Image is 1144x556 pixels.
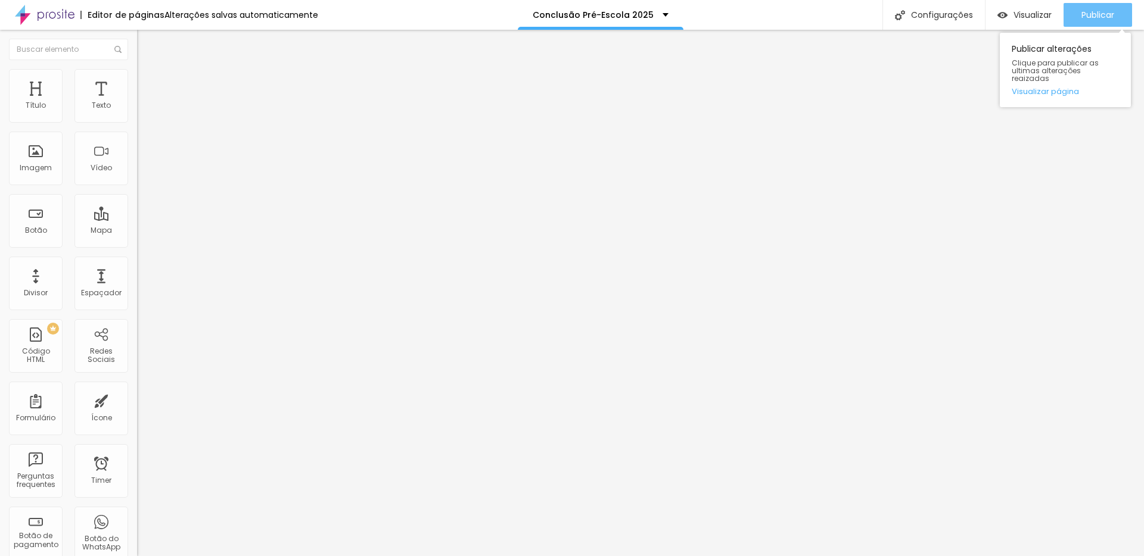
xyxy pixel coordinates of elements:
[12,472,59,489] div: Perguntas frequentes
[1064,3,1132,27] button: Publicar
[92,101,111,110] div: Texto
[81,289,122,297] div: Espaçador
[895,10,905,20] img: Icone
[114,46,122,53] img: Icone
[26,101,46,110] div: Título
[91,164,112,172] div: Vídeo
[137,30,1144,556] iframe: Editor
[20,164,52,172] div: Imagem
[91,476,111,485] div: Timer
[80,11,164,19] div: Editor de páginas
[12,532,59,549] div: Botão de pagamento
[25,226,47,235] div: Botão
[24,289,48,297] div: Divisor
[12,347,59,364] div: Código HTML
[16,414,55,422] div: Formulário
[77,347,125,364] div: Redes Sociais
[1014,10,1052,20] span: Visualizar
[997,10,1008,20] img: view-1.svg
[91,226,112,235] div: Mapa
[1000,33,1131,107] div: Publicar alterações
[164,11,318,19] div: Alterações salvas automaticamente
[1012,88,1119,95] a: Visualizar página
[1081,10,1114,20] span: Publicar
[986,3,1064,27] button: Visualizar
[91,414,112,422] div: Ícone
[77,535,125,552] div: Botão do WhatsApp
[533,11,654,19] p: Conclusão Pré-Escola 2025
[1012,59,1119,83] span: Clique para publicar as ultimas alterações reaizadas
[9,39,128,60] input: Buscar elemento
